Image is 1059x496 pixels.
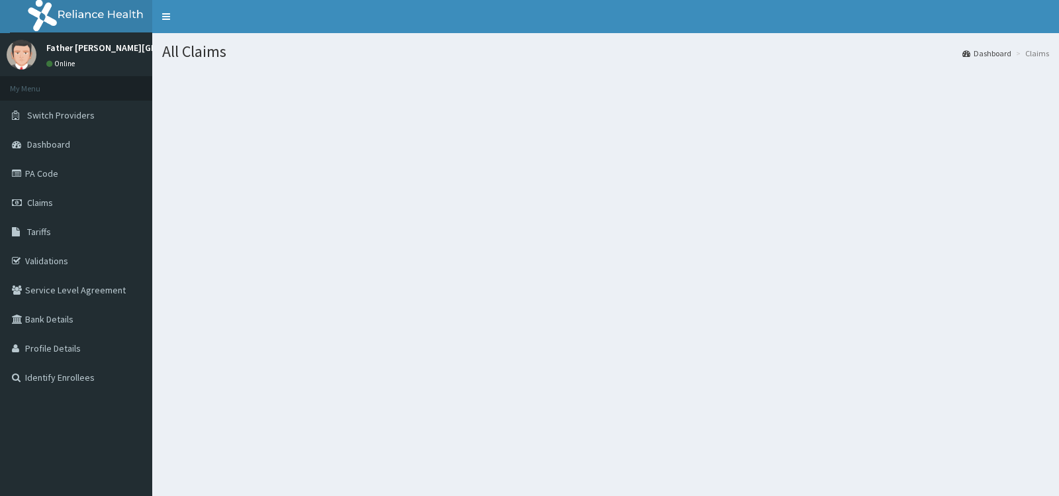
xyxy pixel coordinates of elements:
[27,138,70,150] span: Dashboard
[46,43,227,52] p: Father [PERSON_NAME][GEOGRAPHIC_DATA]
[1013,48,1049,59] li: Claims
[46,59,78,68] a: Online
[962,48,1011,59] a: Dashboard
[27,197,53,209] span: Claims
[27,226,51,238] span: Tariffs
[7,40,36,70] img: User Image
[162,43,1049,60] h1: All Claims
[27,109,95,121] span: Switch Providers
